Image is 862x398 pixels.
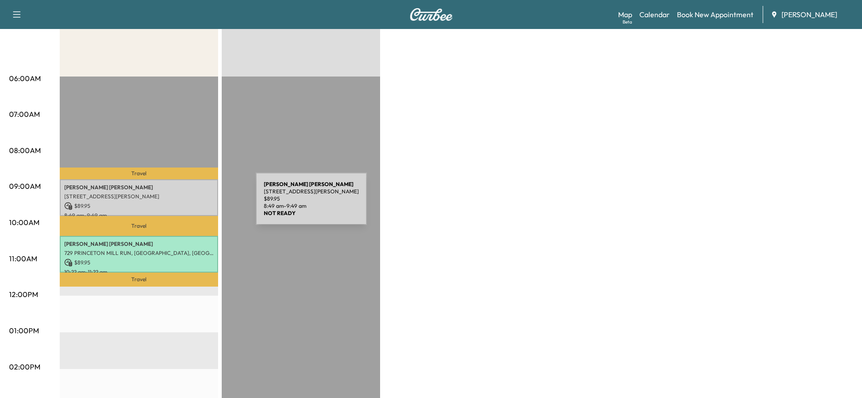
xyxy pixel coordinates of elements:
[64,259,214,267] p: $ 89.95
[9,217,39,228] p: 10:00AM
[60,216,218,236] p: Travel
[618,9,632,20] a: MapBeta
[64,240,214,248] p: [PERSON_NAME] [PERSON_NAME]
[9,361,40,372] p: 02:00PM
[64,269,214,276] p: 10:22 am - 11:22 am
[60,273,218,287] p: Travel
[9,73,41,84] p: 06:00AM
[9,253,37,264] p: 11:00AM
[64,249,214,257] p: 729 PRINCETON MILL RUN, [GEOGRAPHIC_DATA], [GEOGRAPHIC_DATA], [GEOGRAPHIC_DATA]
[9,289,38,300] p: 12:00PM
[64,202,214,210] p: $ 89.95
[9,145,41,156] p: 08:00AM
[9,181,41,192] p: 09:00AM
[781,9,837,20] span: [PERSON_NAME]
[9,109,40,120] p: 07:00AM
[677,9,753,20] a: Book New Appointment
[64,184,214,191] p: [PERSON_NAME] [PERSON_NAME]
[410,8,453,21] img: Curbee Logo
[60,168,218,179] p: Travel
[64,212,214,219] p: 8:49 am - 9:49 am
[64,193,214,200] p: [STREET_ADDRESS][PERSON_NAME]
[623,19,632,25] div: Beta
[639,9,670,20] a: Calendar
[9,325,39,336] p: 01:00PM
